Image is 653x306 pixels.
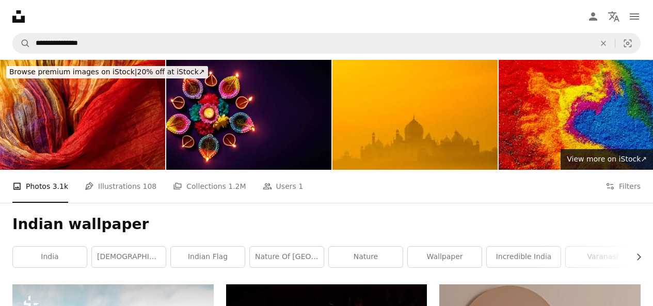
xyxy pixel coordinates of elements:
form: Find visuals sitewide [12,33,641,54]
span: View more on iStock ↗ [567,155,647,163]
a: incredible india [487,247,561,267]
a: View more on iStock↗ [561,149,653,170]
span: 108 [143,181,157,192]
button: scroll list to the right [629,247,641,267]
a: Log in / Sign up [583,6,603,27]
span: 1.2M [228,181,246,192]
button: Clear [592,34,615,53]
a: wallpaper [408,247,482,267]
span: Browse premium images on iStock | [9,68,137,76]
img: Diwali oil lamp [166,60,331,170]
a: Illustrations 108 [85,170,156,203]
a: Users 1 [263,170,304,203]
a: nature [329,247,403,267]
button: Visual search [615,34,640,53]
a: Collections 1.2M [173,170,246,203]
span: 1 [298,181,303,192]
a: Home — Unsplash [12,10,25,23]
a: nature of [GEOGRAPHIC_DATA] [250,247,324,267]
a: indian flag [171,247,245,267]
button: Filters [606,170,641,203]
a: india [13,247,87,267]
h1: Indian wallpaper [12,215,641,234]
a: varanasi [566,247,640,267]
img: Indian background: Taj Mahal silhouette [332,60,498,170]
a: [DEMOGRAPHIC_DATA] [92,247,166,267]
button: Menu [624,6,645,27]
button: Language [603,6,624,27]
button: Search Unsplash [13,34,30,53]
span: 20% off at iStock ↗ [9,68,205,76]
